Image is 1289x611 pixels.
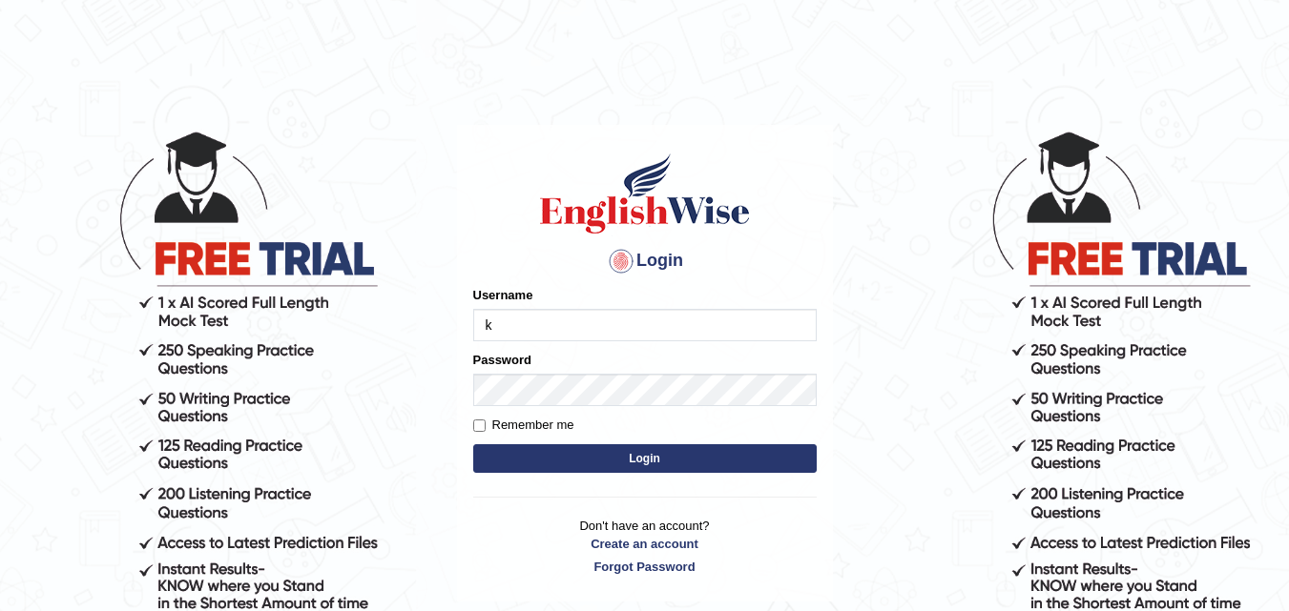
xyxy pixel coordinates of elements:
[473,246,817,276] h4: Login
[473,558,817,576] a: Forgot Password
[473,416,574,435] label: Remember me
[536,151,754,236] img: Logo of English Wise sign in for intelligent practice with AI
[473,351,531,369] label: Password
[473,535,817,553] a: Create an account
[473,419,486,432] input: Remember me
[473,286,533,304] label: Username
[473,444,817,473] button: Login
[473,517,817,576] p: Don't have an account?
